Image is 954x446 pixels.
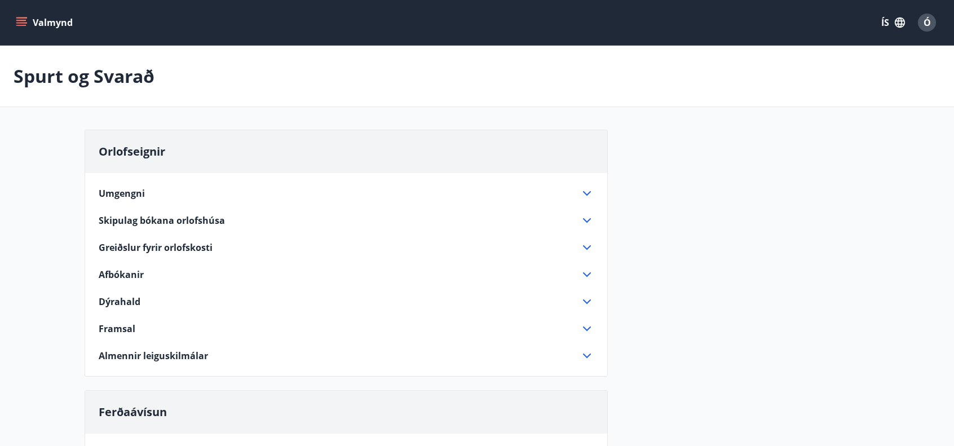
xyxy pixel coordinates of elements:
div: Skipulag bókana orlofshúsa [99,214,594,227]
div: Framsal [99,322,594,335]
span: Afbókanir [99,268,144,281]
div: Dýrahald [99,295,594,308]
div: Greiðslur fyrir orlofskosti [99,241,594,254]
button: ÍS [875,12,911,33]
span: Orlofseignir [99,144,165,159]
span: Skipulag bókana orlofshúsa [99,214,225,227]
p: Spurt og Svarað [14,64,154,89]
span: Framsal [99,323,135,335]
span: Ó [924,16,931,29]
button: menu [14,12,77,33]
span: Almennir leiguskilmálar [99,350,208,362]
span: Ferðaávísun [99,404,167,419]
div: Almennir leiguskilmálar [99,349,594,363]
span: Umgengni [99,187,145,200]
span: Greiðslur fyrir orlofskosti [99,241,213,254]
div: Afbókanir [99,268,594,281]
div: Umgengni [99,187,594,200]
span: Dýrahald [99,295,140,308]
button: Ó [913,9,940,36]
